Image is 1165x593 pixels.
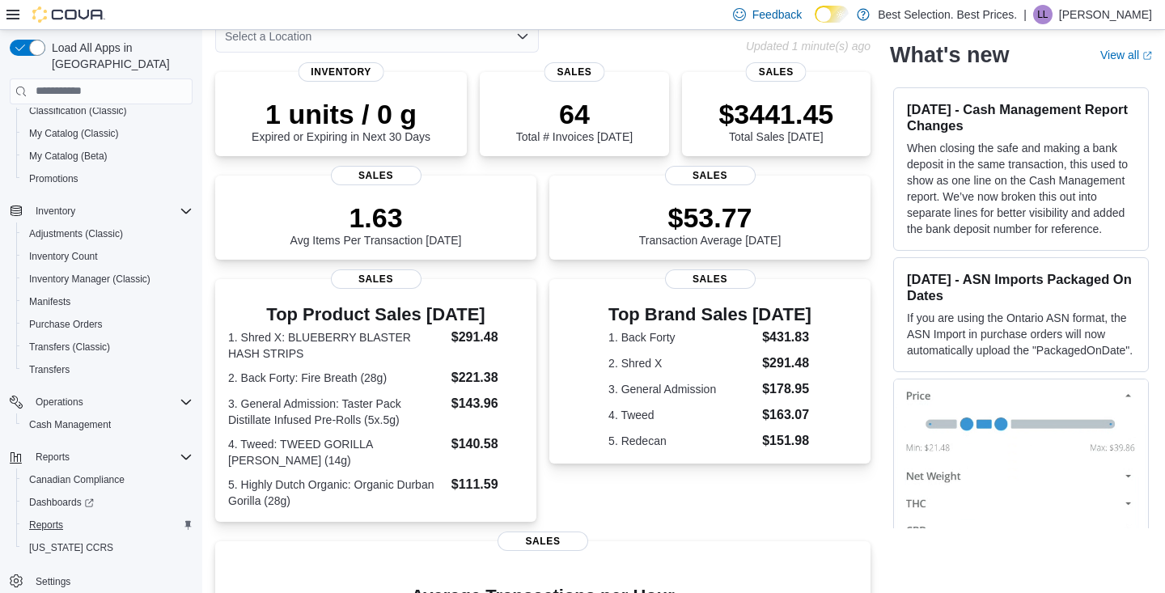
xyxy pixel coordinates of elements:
[16,122,199,145] button: My Catalog (Classic)
[907,101,1135,133] h3: [DATE] - Cash Management Report Changes
[16,313,199,336] button: Purchase Orders
[16,336,199,358] button: Transfers (Classic)
[228,370,445,386] dt: 2. Back Forty: Fire Breath (28g)
[3,569,199,592] button: Settings
[16,100,199,122] button: Classification (Classic)
[29,341,110,354] span: Transfers (Classic)
[16,268,199,290] button: Inventory Manager (Classic)
[718,98,833,130] p: $3441.45
[1059,5,1152,24] p: [PERSON_NAME]
[23,470,193,489] span: Canadian Compliance
[29,318,103,331] span: Purchase Orders
[23,292,193,311] span: Manifests
[23,337,193,357] span: Transfers (Classic)
[16,290,199,313] button: Manifests
[907,271,1135,303] h3: [DATE] - ASN Imports Packaged On Dates
[907,140,1135,237] p: When closing the safe and making a bank deposit in the same transaction, this used to show as one...
[23,169,193,188] span: Promotions
[608,329,756,345] dt: 1. Back Forty
[608,433,756,449] dt: 5. Redecan
[23,515,193,535] span: Reports
[23,101,133,121] a: Classification (Classic)
[23,493,193,512] span: Dashboards
[16,358,199,381] button: Transfers
[23,315,109,334] a: Purchase Orders
[29,519,63,532] span: Reports
[36,451,70,464] span: Reports
[498,532,588,551] span: Sales
[608,407,756,423] dt: 4. Tweed
[36,205,75,218] span: Inventory
[608,305,811,324] h3: Top Brand Sales [DATE]
[29,127,119,140] span: My Catalog (Classic)
[762,405,811,425] dd: $163.07
[23,337,116,357] a: Transfers (Classic)
[23,224,129,244] a: Adjustments (Classic)
[3,200,199,222] button: Inventory
[228,436,445,468] dt: 4. Tweed: TWEED GORILLA [PERSON_NAME] (14g)
[451,394,523,413] dd: $143.96
[890,42,1009,68] h2: What's new
[23,146,114,166] a: My Catalog (Beta)
[23,360,193,379] span: Transfers
[1142,51,1152,61] svg: External link
[228,329,445,362] dt: 1. Shred X: BLUEBERRY BLASTER HASH STRIPS
[451,368,523,388] dd: $221.38
[907,310,1135,358] p: If you are using the Ontario ASN format, the ASN Import in purchase orders will now automatically...
[331,269,422,289] span: Sales
[29,570,193,591] span: Settings
[29,250,98,263] span: Inventory Count
[29,447,193,467] span: Reports
[29,150,108,163] span: My Catalog (Beta)
[762,379,811,399] dd: $178.95
[1033,5,1053,24] div: Liam LaFrance
[23,470,131,489] a: Canadian Compliance
[762,431,811,451] dd: $151.98
[29,273,150,286] span: Inventory Manager (Classic)
[29,473,125,486] span: Canadian Compliance
[228,305,523,324] h3: Top Product Sales [DATE]
[516,98,633,130] p: 64
[516,98,633,143] div: Total # Invoices [DATE]
[45,40,193,72] span: Load All Apps in [GEOGRAPHIC_DATA]
[29,104,127,117] span: Classification (Classic)
[1100,49,1152,61] a: View allExternal link
[32,6,105,23] img: Cova
[516,30,529,43] button: Open list of options
[228,477,445,509] dt: 5. Highly Dutch Organic: Organic Durban Gorilla (28g)
[23,146,193,166] span: My Catalog (Beta)
[16,514,199,536] button: Reports
[29,496,94,509] span: Dashboards
[746,40,871,53] p: Updated 1 minute(s) ago
[36,396,83,409] span: Operations
[3,391,199,413] button: Operations
[29,172,78,185] span: Promotions
[1023,5,1027,24] p: |
[252,98,430,130] p: 1 units / 0 g
[228,396,445,428] dt: 3. General Admission: Taster Pack Distillate Infused Pre-Rolls (5x.5g)
[16,491,199,514] a: Dashboards
[16,413,199,436] button: Cash Management
[608,381,756,397] dt: 3. General Admission
[23,515,70,535] a: Reports
[23,124,193,143] span: My Catalog (Classic)
[16,536,199,559] button: [US_STATE] CCRS
[29,392,193,412] span: Operations
[23,415,193,434] span: Cash Management
[815,6,849,23] input: Dark Mode
[16,468,199,491] button: Canadian Compliance
[29,418,111,431] span: Cash Management
[23,538,193,557] span: Washington CCRS
[331,166,422,185] span: Sales
[665,166,756,185] span: Sales
[746,62,807,82] span: Sales
[23,247,104,266] a: Inventory Count
[29,572,77,591] a: Settings
[252,98,430,143] div: Expired or Expiring in Next 30 Days
[23,124,125,143] a: My Catalog (Classic)
[16,167,199,190] button: Promotions
[639,201,782,247] div: Transaction Average [DATE]
[23,493,100,512] a: Dashboards
[16,245,199,268] button: Inventory Count
[29,447,76,467] button: Reports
